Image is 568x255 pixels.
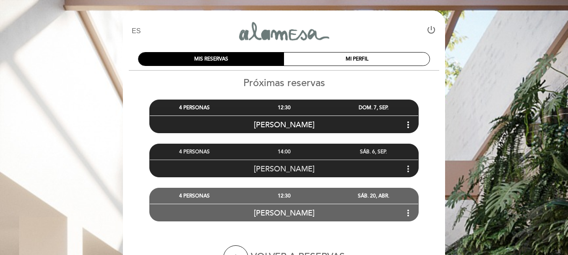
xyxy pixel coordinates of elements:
[138,53,284,66] div: MIS RESERVAS
[239,144,328,160] div: 14:00
[254,208,315,218] span: [PERSON_NAME]
[150,144,239,160] div: 4 PERSONAS
[403,120,413,130] i: more_vert
[329,100,418,116] div: DOM. 7, SEP.
[329,144,418,160] div: SÁB. 6, SEP.
[254,164,315,174] span: [PERSON_NAME]
[232,20,336,43] a: Alamesa
[284,53,430,66] div: MI PERFIL
[122,77,446,89] h2: Próximas reservas
[239,188,328,204] div: 12:30
[329,188,418,204] div: SÁB. 20, ABR.
[403,164,413,174] i: more_vert
[150,188,239,204] div: 4 PERSONAS
[426,25,436,35] i: power_settings_new
[150,100,239,116] div: 4 PERSONAS
[426,25,436,38] button: power_settings_new
[239,100,328,116] div: 12:30
[254,120,315,129] span: [PERSON_NAME]
[403,208,413,218] i: more_vert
